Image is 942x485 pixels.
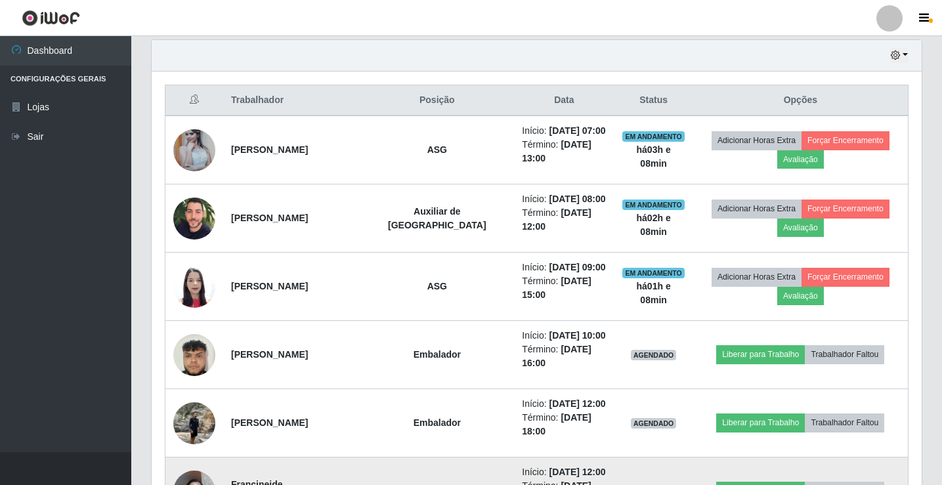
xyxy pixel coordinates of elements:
th: Trabalhador [223,85,360,116]
li: Início: [522,397,606,411]
th: Data [514,85,614,116]
img: 1683118670739.jpeg [173,192,215,244]
time: [DATE] 10:00 [549,330,606,341]
strong: há 03 h e 08 min [637,144,671,169]
time: [DATE] 08:00 [549,194,606,204]
img: CoreUI Logo [22,10,80,26]
button: Forçar Encerramento [802,200,889,218]
img: 1700098236719.jpeg [173,395,215,451]
strong: Auxiliar de [GEOGRAPHIC_DATA] [388,206,486,230]
strong: há 01 h e 08 min [637,281,671,305]
span: EM ANDAMENTO [622,268,685,278]
button: Trabalhador Faltou [805,345,884,364]
li: Término: [522,274,606,302]
strong: ASG [427,281,447,291]
button: Liberar para Trabalho [716,345,805,364]
strong: [PERSON_NAME] [231,281,308,291]
img: 1731039194690.jpeg [173,327,215,383]
li: Início: [522,329,606,343]
time: [DATE] 09:00 [549,262,606,272]
li: Término: [522,206,606,234]
li: Término: [522,138,606,165]
img: 1732967695446.jpeg [173,259,215,314]
button: Forçar Encerramento [802,131,889,150]
li: Término: [522,343,606,370]
strong: Embalador [414,349,461,360]
button: Forçar Encerramento [802,268,889,286]
li: Início: [522,192,606,206]
time: [DATE] 07:00 [549,125,606,136]
button: Trabalhador Faltou [805,413,884,432]
li: Início: [522,261,606,274]
strong: [PERSON_NAME] [231,349,308,360]
button: Adicionar Horas Extra [712,131,802,150]
button: Avaliação [777,287,824,305]
span: AGENDADO [631,350,677,360]
button: Adicionar Horas Extra [712,200,802,218]
img: 1710775104200.jpeg [173,122,215,178]
li: Término: [522,411,606,438]
button: Liberar para Trabalho [716,413,805,432]
strong: [PERSON_NAME] [231,417,308,428]
th: Posição [360,85,514,116]
strong: há 02 h e 08 min [637,213,671,237]
strong: ASG [427,144,447,155]
time: [DATE] 12:00 [549,398,606,409]
button: Avaliação [777,219,824,237]
time: [DATE] 12:00 [549,467,606,477]
li: Início: [522,124,606,138]
strong: Embalador [414,417,461,428]
button: Avaliação [777,150,824,169]
span: AGENDADO [631,418,677,429]
button: Adicionar Horas Extra [712,268,802,286]
strong: [PERSON_NAME] [231,213,308,223]
span: EM ANDAMENTO [622,200,685,210]
th: Status [614,85,693,116]
strong: [PERSON_NAME] [231,144,308,155]
span: EM ANDAMENTO [622,131,685,142]
li: Início: [522,465,606,479]
th: Opções [693,85,909,116]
